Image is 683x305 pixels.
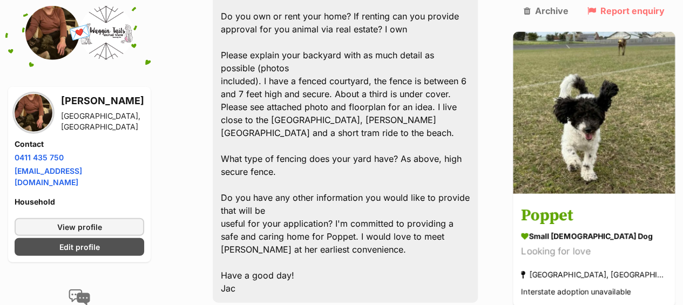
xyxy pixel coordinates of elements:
a: [EMAIL_ADDRESS][DOMAIN_NAME] [15,166,82,186]
a: View profile [15,218,144,235]
span: 💌 [67,21,92,44]
h4: Contact [15,138,144,149]
img: Jacquelyn Cullen profile pic [15,93,52,131]
h4: Household [15,196,144,207]
div: small [DEMOGRAPHIC_DATA] Dog [521,231,667,242]
a: Edit profile [15,238,144,255]
span: Interstate adoption unavailable [521,287,631,296]
span: View profile [57,221,102,232]
a: Report enquiry [587,5,664,15]
img: Jacquelyn Cullen profile pic [25,5,79,59]
div: [GEOGRAPHIC_DATA], [GEOGRAPHIC_DATA] [61,110,144,132]
a: Archive [524,5,569,15]
h3: [PERSON_NAME] [61,93,144,108]
span: Edit profile [59,241,100,252]
div: [GEOGRAPHIC_DATA], [GEOGRAPHIC_DATA] [521,267,667,282]
img: conversation-icon-4a6f8262b818ee0b60e3300018af0b2d0b884aa5de6e9bcb8d3d4eeb1a70a7c4.svg [69,289,90,305]
div: Looking for love [521,245,667,259]
h3: Poppet [521,204,667,228]
img: Poppet [513,31,675,193]
a: 0411 435 750 [15,152,64,161]
img: Waggin Tails Rescue profile pic [79,5,133,59]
